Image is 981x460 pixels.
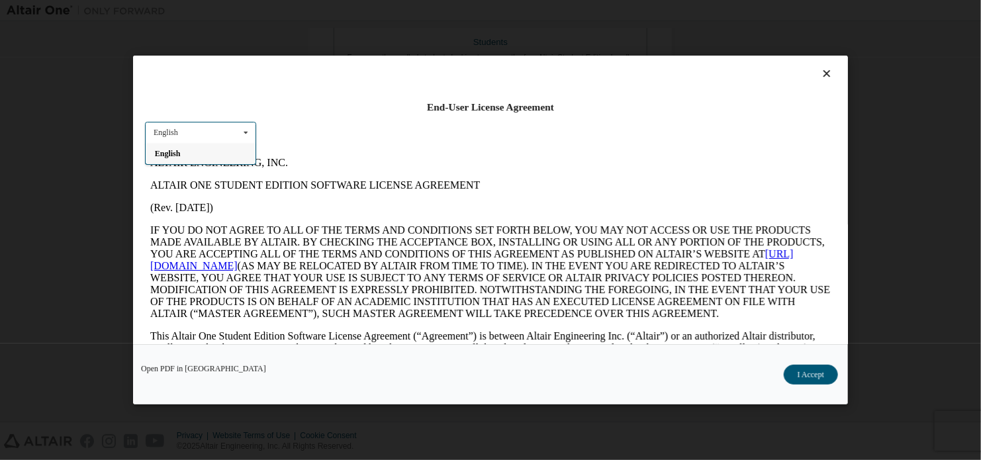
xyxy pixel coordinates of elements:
[5,73,686,168] p: IF YOU DO NOT AGREE TO ALL OF THE TERMS AND CONDITIONS SET FORTH BELOW, YOU MAY NOT ACCESS OR USE...
[5,28,686,40] p: ALTAIR ONE STUDENT EDITION SOFTWARE LICENSE AGREEMENT
[145,101,836,114] div: End-User License Agreement
[141,365,266,373] a: Open PDF in [GEOGRAPHIC_DATA]
[784,365,838,385] button: I Accept
[5,50,686,62] p: (Rev. [DATE])
[154,128,178,136] div: English
[155,149,181,158] span: English
[5,97,649,120] a: [URL][DOMAIN_NAME]
[5,179,686,226] p: This Altair One Student Edition Software License Agreement (“Agreement”) is between Altair Engine...
[5,5,686,17] p: ALTAIR ENGINEERING, INC.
